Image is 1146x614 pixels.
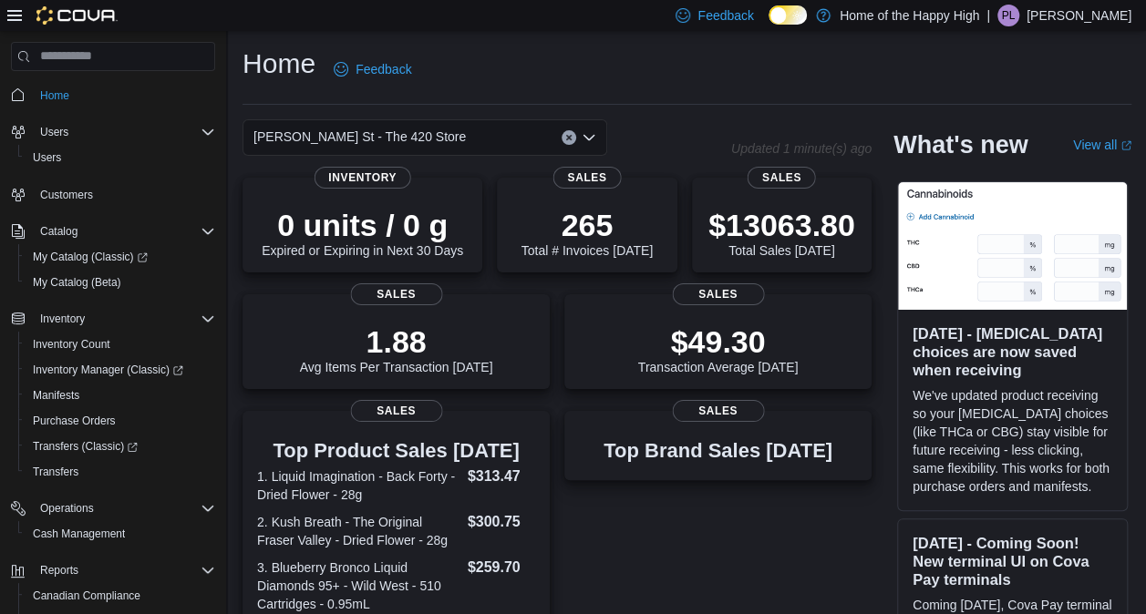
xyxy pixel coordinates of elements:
span: PL [1002,5,1016,26]
dt: 2. Kush Breath - The Original Fraser Valley - Dried Flower - 28g [257,513,460,549]
p: $49.30 [638,323,799,360]
h3: [DATE] - Coming Soon! New terminal UI on Cova Pay terminals [913,534,1112,588]
span: Users [33,121,215,143]
a: Customers [33,184,100,206]
button: Inventory [4,306,222,332]
h3: Top Brand Sales [DATE] [604,440,832,462]
span: Users [33,150,61,165]
span: Reports [33,559,215,581]
span: Home [40,88,69,103]
button: Home [4,82,222,108]
span: Transfers [33,465,78,479]
span: Purchase Orders [26,410,215,432]
p: [PERSON_NAME] [1027,5,1131,26]
a: Purchase Orders [26,410,123,432]
span: Sales [350,400,442,422]
dd: $313.47 [468,466,535,487]
input: Dark Mode [769,5,807,25]
span: Inventory [40,312,85,326]
button: Open list of options [582,130,596,145]
button: My Catalog (Beta) [18,270,222,295]
span: Reports [40,563,78,578]
div: Transaction Average [DATE] [638,323,799,374]
button: Inventory Count [18,332,222,357]
span: My Catalog (Classic) [26,246,215,268]
span: [PERSON_NAME] St - The 420 Store [253,126,466,148]
span: My Catalog (Beta) [26,271,215,293]
a: My Catalog (Classic) [18,244,222,270]
a: Transfers (Classic) [26,435,145,457]
h3: [DATE] - [MEDICAL_DATA] choices are now saved when receiving [913,324,1112,379]
span: Catalog [33,220,215,242]
span: Purchase Orders [33,414,116,428]
dd: $300.75 [468,511,535,533]
span: Feedback [356,60,411,78]
button: Transfers [18,459,222,485]
span: Inventory Count [33,337,110,352]
span: Transfers [26,461,215,483]
button: Users [18,145,222,170]
div: Avg Items Per Transaction [DATE] [300,323,493,374]
p: | [986,5,990,26]
span: Sales [672,400,764,422]
p: 265 [521,207,653,243]
button: Manifests [18,383,222,408]
button: Clear input [562,130,576,145]
span: Inventory Manager (Classic) [26,359,215,381]
h3: Top Product Sales [DATE] [257,440,535,462]
button: Users [33,121,76,143]
svg: External link [1120,140,1131,151]
span: Sales [748,167,816,189]
button: Inventory [33,308,92,330]
a: Inventory Count [26,333,118,355]
a: Manifests [26,384,87,406]
span: Sales [552,167,621,189]
span: Users [26,147,215,169]
span: Operations [33,497,215,519]
span: Manifests [26,384,215,406]
a: View allExternal link [1073,138,1131,152]
dt: 3. Blueberry Bronco Liquid Diamonds 95+ - Wild West - 510 Cartridges - 0.95mL [257,558,460,613]
span: Sales [672,283,764,305]
span: Users [40,125,68,139]
span: Cash Management [33,527,125,541]
button: Catalog [33,220,85,242]
span: Canadian Compliance [26,585,215,607]
span: Manifests [33,388,79,403]
button: Reports [4,558,222,583]
a: Inventory Manager (Classic) [18,357,222,383]
span: Inventory [33,308,215,330]
button: Purchase Orders [18,408,222,434]
a: Cash Management [26,523,132,545]
button: Operations [33,497,101,519]
dt: 1. Liquid Imagination - Back Forty - Dried Flower - 28g [257,467,460,504]
span: Customers [40,188,93,202]
p: $13063.80 [708,207,855,243]
p: Home of the Happy High [840,5,979,26]
button: Canadian Compliance [18,583,222,609]
span: My Catalog (Beta) [33,275,121,290]
button: Customers [4,181,222,208]
h1: Home [243,46,315,82]
span: Inventory Count [26,333,215,355]
p: Updated 1 minute(s) ago [731,141,872,156]
span: Transfers (Classic) [33,439,138,454]
button: Reports [33,559,86,581]
p: 1.88 [300,323,493,360]
span: Inventory [314,167,411,189]
div: Total Sales [DATE] [708,207,855,258]
a: Inventory Manager (Classic) [26,359,191,381]
span: Canadian Compliance [33,588,140,603]
a: My Catalog (Beta) [26,271,129,293]
div: Total # Invoices [DATE] [521,207,653,258]
button: Cash Management [18,521,222,547]
dd: $259.70 [468,557,535,578]
span: My Catalog (Classic) [33,250,148,264]
span: Dark Mode [769,25,769,26]
div: Expired or Expiring in Next 30 Days [262,207,463,258]
span: Operations [40,501,94,516]
a: Canadian Compliance [26,585,148,607]
a: My Catalog (Classic) [26,246,155,268]
div: Patrick Leuty [997,5,1019,26]
p: We've updated product receiving so your [MEDICAL_DATA] choices (like THCa or CBG) stay visible fo... [913,386,1112,496]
